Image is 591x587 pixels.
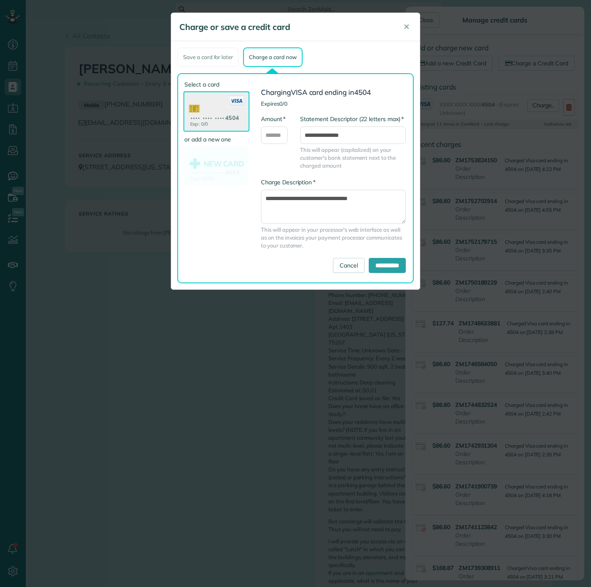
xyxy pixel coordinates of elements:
h3: Charging card ending in [261,89,406,97]
span: 0/0 [279,100,288,107]
div: Save a card for later [177,47,239,67]
span: 4504 [354,88,371,97]
label: Statement Descriptor (22 letters max) [300,115,404,123]
span: This will appear (capitalized) on your customer's bank statement next to the charged amount [300,146,405,170]
a: Cancel [333,258,365,273]
label: Select a card [184,80,248,89]
h4: Expires [261,101,406,107]
span: This will appear in your processor's web interface as well as on the invoices your payment proces... [261,226,406,250]
div: Charge a card now [243,47,302,67]
label: or add a new one [184,135,248,144]
h5: Charge or save a credit card [179,21,392,33]
label: Amount [261,115,286,123]
span: ✕ [403,22,410,32]
span: VISA [291,88,308,97]
label: Charge Description [261,178,315,186]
